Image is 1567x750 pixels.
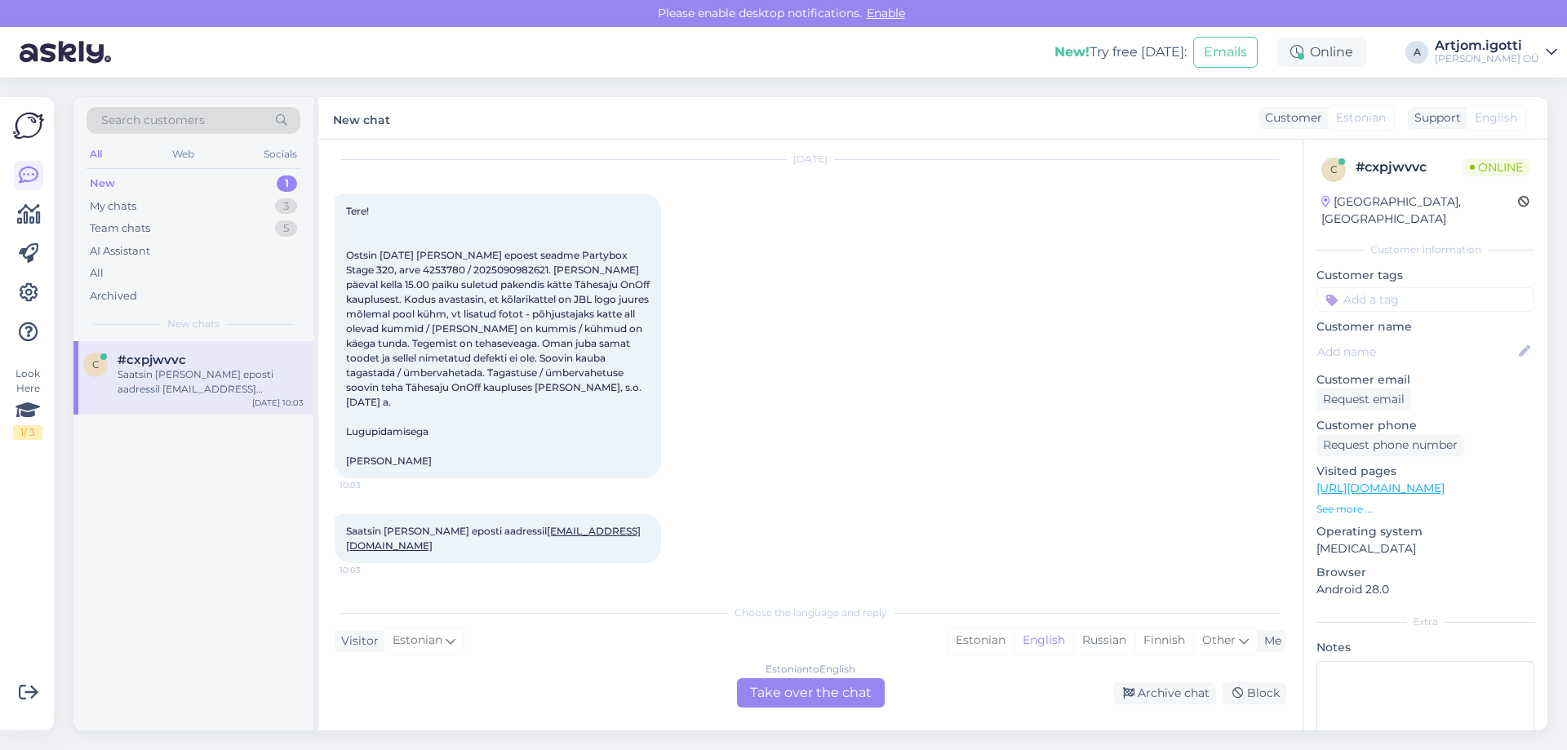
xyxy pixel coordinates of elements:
div: Artjom.igotti [1435,39,1539,52]
div: Customer information [1316,242,1534,257]
div: Choose the language and reply [335,606,1286,620]
div: 1 [277,175,297,192]
div: Estonian to English [766,662,855,677]
div: Support [1408,109,1461,126]
div: Archived [90,288,137,304]
p: Customer email [1316,371,1534,388]
div: 3 [275,198,297,215]
div: 1 / 3 [13,425,42,440]
div: Saatsin [PERSON_NAME] eposti aadressil [EMAIL_ADDRESS][DOMAIN_NAME] [118,367,304,397]
a: [URL][DOMAIN_NAME] [1316,481,1445,495]
span: c [1330,163,1338,175]
p: See more ... [1316,502,1534,517]
div: All [90,265,104,282]
div: Team chats [90,220,150,237]
b: New! [1054,44,1090,60]
a: Artjom.igotti[PERSON_NAME] OÜ [1435,39,1557,65]
div: My chats [90,198,136,215]
div: 5 [275,220,297,237]
div: Customer [1258,109,1322,126]
div: Estonian [948,628,1014,653]
div: Me [1258,632,1281,650]
p: Customer tags [1316,267,1534,284]
div: [PERSON_NAME] OÜ [1435,52,1539,65]
span: Estonian [1336,109,1386,126]
span: English [1475,109,1517,126]
div: Russian [1073,628,1134,653]
div: Try free [DATE]: [1054,42,1187,62]
label: New chat [333,107,390,129]
div: AI Assistant [90,243,150,260]
div: [GEOGRAPHIC_DATA], [GEOGRAPHIC_DATA] [1321,193,1518,228]
span: Saatsin [PERSON_NAME] eposti aadressil [346,525,641,552]
p: Notes [1316,639,1534,656]
p: Visited pages [1316,463,1534,480]
span: 10:03 [340,479,401,491]
span: New chats [167,317,220,331]
div: Take over the chat [737,678,885,708]
div: Look Here [13,366,42,440]
p: Customer phone [1316,417,1534,434]
p: Browser [1316,564,1534,581]
div: Request phone number [1316,434,1464,456]
input: Add name [1317,343,1516,361]
p: Operating system [1316,523,1534,540]
span: Enable [862,6,910,20]
div: Socials [260,144,300,165]
p: Customer name [1316,318,1534,335]
div: A [1405,41,1428,64]
img: Askly Logo [13,110,44,141]
div: New [90,175,115,192]
div: Online [1277,38,1366,67]
span: Search customers [101,112,205,129]
span: Online [1463,158,1529,176]
div: Extra [1316,615,1534,629]
span: Other [1202,632,1236,647]
div: All [87,144,105,165]
div: [DATE] 10:03 [252,397,304,409]
div: # cxpjwvvc [1356,158,1463,177]
div: English [1014,628,1073,653]
div: Archive chat [1113,682,1216,704]
span: Tere! Ostsin [DATE] [PERSON_NAME] epoest seadme Partybox Stage 320, arve 4253780 / 2025090982621.... [346,205,652,467]
input: Add a tag [1316,287,1534,312]
div: Visitor [335,632,379,650]
span: #cxpjwvvc [118,353,186,367]
div: Web [169,144,198,165]
span: Estonian [393,632,442,650]
button: Emails [1193,37,1258,68]
div: Request email [1316,388,1411,411]
p: [MEDICAL_DATA] [1316,540,1534,557]
span: c [92,358,100,371]
div: [DATE] [335,152,1286,166]
span: 10:03 [340,564,401,576]
p: Android 28.0 [1316,581,1534,598]
div: Block [1223,682,1286,704]
div: Finnish [1134,628,1193,653]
